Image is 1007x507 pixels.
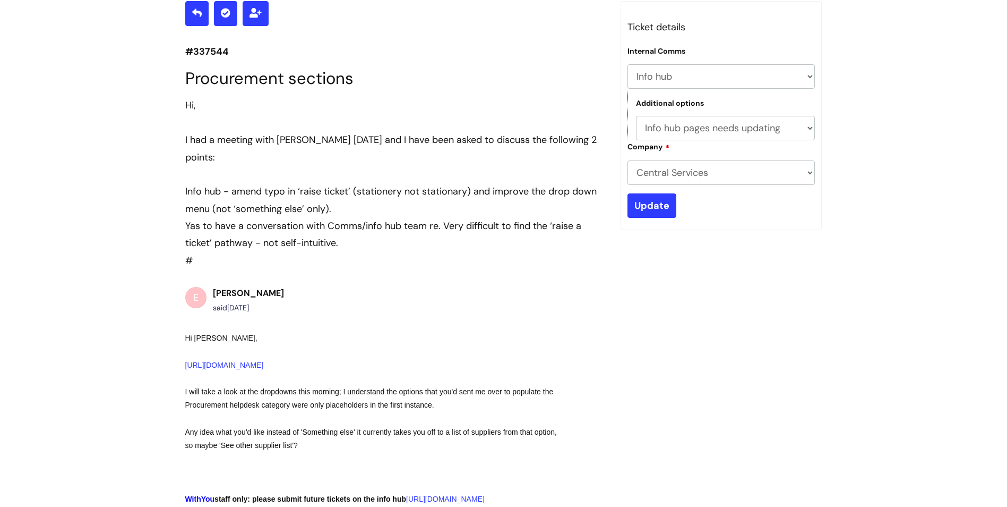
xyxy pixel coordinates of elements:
div: I had a meeting with [PERSON_NAME] [DATE] and I have been asked to discuss the following 2 points: [185,131,605,166]
label: Company [627,141,670,151]
div: Hi, [185,97,605,114]
div: Hi [PERSON_NAME], [185,332,566,372]
h3: Ticket details [627,19,815,36]
div: E [185,287,206,308]
div: Info hub - amend typo in ‘raise ticket’ (stationery not stationary) and improve the drop down men... [185,183,605,217]
div: Any idea what you'd like instead of 'Something else' it currently takes you off to a list of supp... [185,426,566,452]
strong: staff only: please submit future tickets on the info hub [185,495,407,503]
div: Yas to have a conversation with Comms/info hub team re. Very difficult to find the ‘raise a ticke... [185,217,605,252]
span: WithYou [185,495,215,503]
div: I will take a look at the dropdowns this morning; I understand the options that you'd sent me ove... [185,385,566,412]
a: [URL][DOMAIN_NAME] [185,361,264,369]
a: [URL][DOMAIN_NAME] [406,495,485,503]
span: Wed, 23 Jul, 2025 at 8:30 AM [227,303,249,312]
input: Update [627,193,676,218]
div: ​ [185,452,566,466]
label: Additional options [636,99,704,108]
div: said [213,301,284,315]
b: [PERSON_NAME] [213,288,284,299]
p: #337544 [185,43,605,60]
div: # [185,97,605,269]
label: Internal Comms [627,47,685,56]
h1: Procurement sections [185,69,605,88]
